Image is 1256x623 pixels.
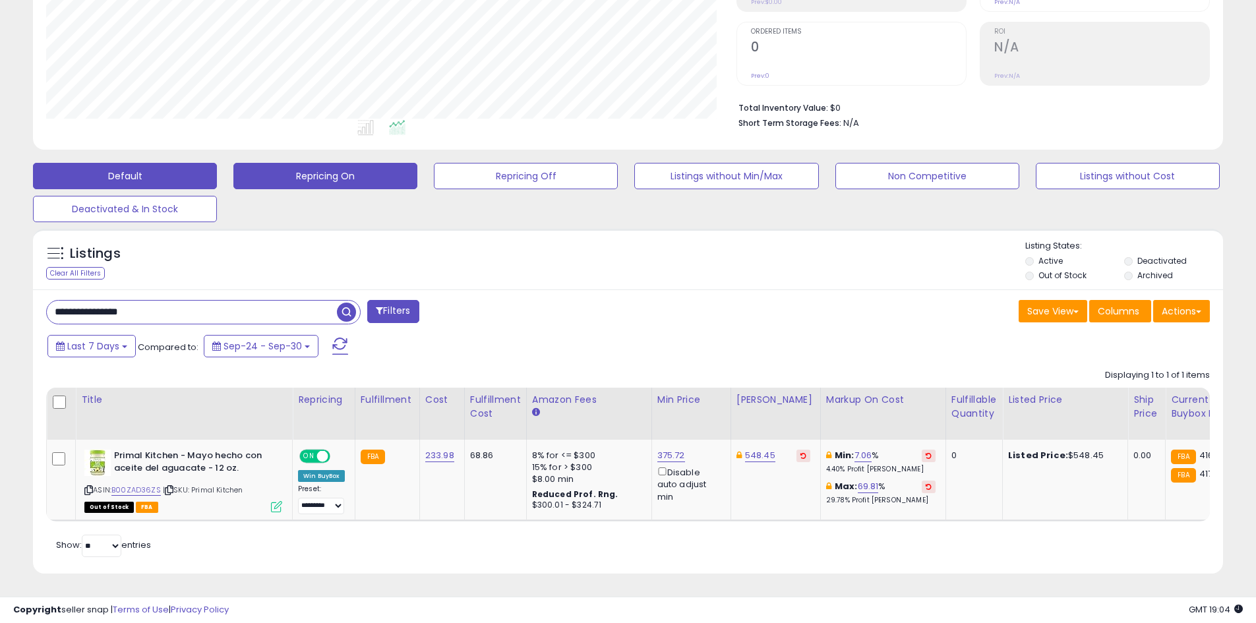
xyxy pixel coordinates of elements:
[751,40,966,57] h2: 0
[367,300,419,323] button: Filters
[1189,603,1243,616] span: 2025-10-8 19:04 GMT
[114,450,274,477] b: Primal Kitchen - Mayo hecho con aceite del aguacate - 12 oz.
[820,388,945,440] th: The percentage added to the cost of goods (COGS) that forms the calculator for Min & Max prices.
[233,163,417,189] button: Repricing On
[56,539,151,551] span: Show: entries
[1199,449,1226,461] span: 416.76
[532,407,540,419] small: Amazon Fees.
[751,72,769,80] small: Prev: 0
[826,393,940,407] div: Markup on Cost
[113,603,169,616] a: Terms of Use
[298,393,349,407] div: Repricing
[826,465,936,474] p: 4.40% Profit [PERSON_NAME]
[1133,450,1155,461] div: 0.00
[1025,240,1223,252] p: Listing States:
[858,480,879,493] a: 69.81
[657,465,721,503] div: Disable auto adjust min
[70,245,121,263] h5: Listings
[13,604,229,616] div: seller snap | |
[1038,270,1087,281] label: Out of Stock
[138,341,198,353] span: Compared to:
[1199,467,1212,480] span: 417
[1036,163,1220,189] button: Listings without Cost
[298,485,345,514] div: Preset:
[1105,369,1210,382] div: Displaying 1 to 1 of 1 items
[835,480,858,492] b: Max:
[835,449,854,461] b: Min:
[1137,255,1187,266] label: Deactivated
[532,450,642,461] div: 8% for <= $300
[1008,449,1068,461] b: Listed Price:
[532,489,618,500] b: Reduced Prof. Rng.
[1038,255,1063,266] label: Active
[84,450,282,511] div: ASIN:
[1089,300,1151,322] button: Columns
[361,393,414,407] div: Fulfillment
[1019,300,1087,322] button: Save View
[328,451,349,462] span: OFF
[1171,450,1195,464] small: FBA
[47,335,136,357] button: Last 7 Days
[224,340,302,353] span: Sep-24 - Sep-30
[951,393,997,421] div: Fulfillable Quantity
[634,163,818,189] button: Listings without Min/Max
[751,28,966,36] span: Ordered Items
[994,28,1209,36] span: ROI
[84,502,134,513] span: All listings that are currently out of stock and unavailable for purchase on Amazon
[843,117,859,129] span: N/A
[46,267,105,280] div: Clear All Filters
[470,393,521,421] div: Fulfillment Cost
[736,393,815,407] div: [PERSON_NAME]
[532,393,646,407] div: Amazon Fees
[204,335,318,357] button: Sep-24 - Sep-30
[994,40,1209,57] h2: N/A
[84,450,111,476] img: 41lgj-zibxL._SL40_.jpg
[33,163,217,189] button: Default
[532,473,642,485] div: $8.00 min
[425,393,459,407] div: Cost
[1171,393,1239,421] div: Current Buybox Price
[745,449,775,462] a: 548.45
[81,393,287,407] div: Title
[835,163,1019,189] button: Non Competitive
[470,450,516,461] div: 68.86
[1098,305,1139,318] span: Columns
[1153,300,1210,322] button: Actions
[826,481,936,505] div: %
[33,196,217,222] button: Deactivated & In Stock
[826,450,936,474] div: %
[163,485,243,495] span: | SKU: Primal Kitchen
[532,500,642,511] div: $300.01 - $324.71
[13,603,61,616] strong: Copyright
[298,470,345,482] div: Win BuyBox
[657,449,685,462] a: 375.72
[1137,270,1173,281] label: Archived
[136,502,158,513] span: FBA
[1008,393,1122,407] div: Listed Price
[738,117,841,129] b: Short Term Storage Fees:
[67,340,119,353] span: Last 7 Days
[826,496,936,505] p: 29.78% Profit [PERSON_NAME]
[1171,468,1195,483] small: FBA
[738,102,828,113] b: Total Inventory Value:
[1133,393,1160,421] div: Ship Price
[425,449,454,462] a: 233.98
[1008,450,1118,461] div: $548.45
[994,72,1020,80] small: Prev: N/A
[738,99,1200,115] li: $0
[532,461,642,473] div: 15% for > $300
[854,449,872,462] a: 7.06
[434,163,618,189] button: Repricing Off
[361,450,385,464] small: FBA
[111,485,161,496] a: B00ZAD36ZS
[951,450,992,461] div: 0
[301,451,317,462] span: ON
[171,603,229,616] a: Privacy Policy
[657,393,725,407] div: Min Price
